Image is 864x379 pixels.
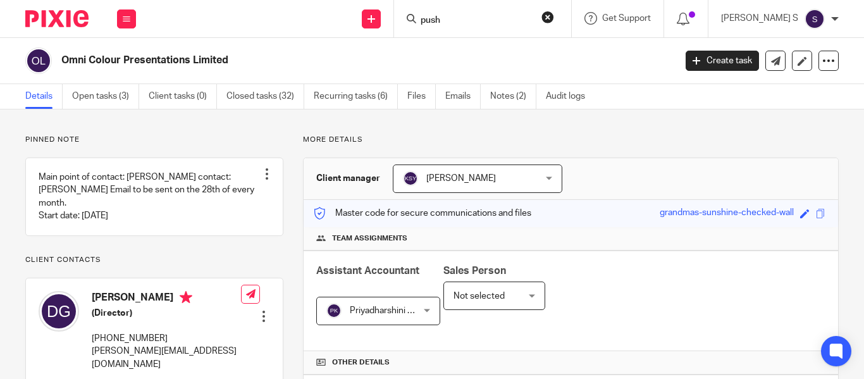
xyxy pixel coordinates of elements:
h4: [PERSON_NAME] [92,291,241,307]
img: svg%3E [25,47,52,74]
a: Client tasks (0) [149,84,217,109]
a: Create task [686,51,759,71]
span: Sales Person [443,266,506,276]
a: Notes (2) [490,84,536,109]
a: Audit logs [546,84,595,109]
div: grandmas-sunshine-checked-wall [660,206,794,221]
span: Not selected [454,292,505,301]
img: Pixie [25,10,89,27]
p: [PERSON_NAME][EMAIL_ADDRESS][DOMAIN_NAME] [92,345,241,371]
span: [PERSON_NAME] [426,174,496,183]
span: Team assignments [332,233,407,244]
a: Files [407,84,436,109]
a: Emails [445,84,481,109]
span: Get Support [602,14,651,23]
p: Master code for secure communications and files [313,207,531,220]
span: Priyadharshini Kalidass [350,306,440,315]
a: Recurring tasks (6) [314,84,398,109]
p: Client contacts [25,255,283,265]
p: [PHONE_NUMBER] [92,332,241,345]
p: More details [303,135,839,145]
img: svg%3E [805,9,825,29]
button: Clear [541,11,554,23]
img: svg%3E [39,291,79,332]
a: Closed tasks (32) [226,84,304,109]
a: Details [25,84,63,109]
span: Assistant Accountant [316,266,419,276]
input: Search [419,15,533,27]
a: Open tasks (3) [72,84,139,109]
h2: Omni Colour Presentations Limited [61,54,546,67]
p: Pinned note [25,135,283,145]
span: Other details [332,357,390,368]
i: Primary [180,291,192,304]
p: [PERSON_NAME] S [721,12,798,25]
h5: (Director) [92,307,241,320]
img: svg%3E [326,303,342,318]
img: svg%3E [403,171,418,186]
h3: Client manager [316,172,380,185]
